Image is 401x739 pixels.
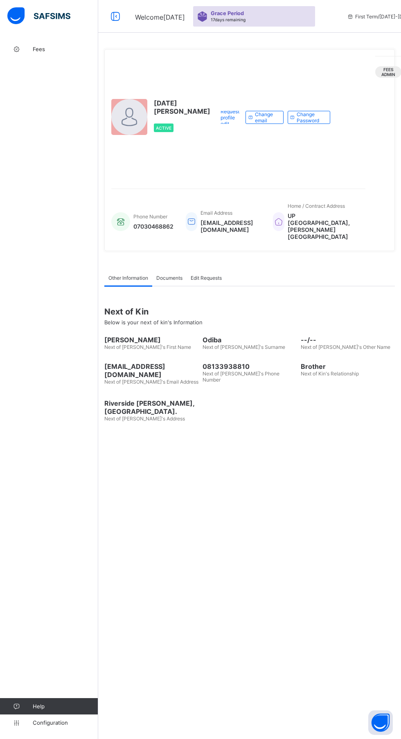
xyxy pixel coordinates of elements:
span: Other Information [108,275,148,281]
span: Phone Number [133,213,167,220]
span: Brother [301,362,395,371]
span: Documents [156,275,182,281]
img: safsims [7,7,70,25]
span: Next of [PERSON_NAME]'s Address [104,416,185,422]
span: --/-- [301,336,395,344]
span: Edit Requests [191,275,222,281]
span: Next of [PERSON_NAME]'s Other Name [301,344,390,350]
span: [DATE] [PERSON_NAME] [154,99,210,115]
span: 17 days remaining [211,17,246,22]
span: 08133938810 [203,362,297,371]
span: Next of Kin [104,307,395,317]
span: Change Password [297,111,324,124]
span: Grace Period [211,10,244,16]
span: Configuration [33,719,98,726]
span: Below is your next of kin's Information [104,319,203,326]
span: Next of [PERSON_NAME]'s Surname [203,344,285,350]
span: Email Address [200,210,232,216]
span: 07030468862 [133,223,173,230]
span: Next of [PERSON_NAME]'s Email Address [104,379,198,385]
button: Open asap [368,710,393,735]
span: Home / Contract Address [288,203,345,209]
span: Riverside [PERSON_NAME], [GEOGRAPHIC_DATA]. [104,399,198,416]
span: Help [33,703,98,710]
span: Fees Admin [381,67,395,77]
span: UP [GEOGRAPHIC_DATA], [PERSON_NAME][GEOGRAPHIC_DATA] [288,212,357,240]
span: Active [156,126,171,130]
span: [EMAIL_ADDRESS][DOMAIN_NAME] [104,362,198,379]
span: Next of [PERSON_NAME]'s Phone Number [203,371,279,383]
span: Next of [PERSON_NAME]'s First Name [104,344,191,350]
span: Fees [33,46,98,52]
span: Welcome [DATE] [135,13,185,21]
span: Next of Kin's Relationship [301,371,359,377]
span: Change email [255,111,277,124]
span: Request profile edit [221,108,239,127]
span: Odiba [203,336,297,344]
img: sticker-purple.71386a28dfed39d6af7621340158ba97.svg [197,11,207,22]
span: [EMAIL_ADDRESS][DOMAIN_NAME] [200,219,261,233]
span: [PERSON_NAME] [104,336,198,344]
